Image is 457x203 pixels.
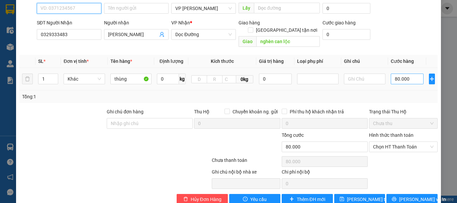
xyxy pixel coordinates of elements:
[107,109,144,114] label: Ghi chú đơn hàng
[294,55,341,68] th: Loại phụ phí
[22,93,177,100] div: Tổng: 1
[256,36,320,47] input: Dọc đường
[211,157,281,168] div: Chưa thanh toán
[259,59,284,64] span: Giá trị hàng
[341,55,388,68] th: Ghi chú
[207,75,222,83] input: R
[239,3,254,13] span: Lấy
[107,118,193,129] input: Ghi chú đơn hàng
[282,168,368,178] div: Chi phí nội bộ
[22,74,33,84] button: delete
[282,132,304,138] span: Tổng cước
[373,142,434,152] span: Chọn HT Thanh Toán
[254,3,320,13] input: Dọc đường
[323,29,370,40] input: Cước giao hàng
[369,132,414,138] label: Hình thức thanh toán
[429,76,435,82] span: plus
[37,19,101,26] div: SĐT Người Nhận
[239,20,260,25] span: Giao hàng
[110,59,132,64] span: Tên hàng
[175,29,232,39] span: Dọc Đường
[171,20,190,25] span: VP Nhận
[175,3,232,13] span: VP Ngọc Hồi
[429,74,435,84] button: plus
[287,108,347,115] span: Phí thu hộ khách nhận trả
[239,36,256,47] span: Giao
[289,197,294,202] span: plus
[243,197,248,202] span: exclamation-circle
[323,20,356,25] label: Cước giao hàng
[297,196,325,203] span: Thêm ĐH mới
[369,108,438,115] div: Trạng thái Thu Hộ
[104,19,169,26] div: Người nhận
[344,74,385,84] input: Ghi Chú
[191,75,207,83] input: D
[373,118,434,128] span: Chưa thu
[230,108,280,115] span: Chuyển khoản ng. gửi
[253,26,320,34] span: [GEOGRAPHIC_DATA] tận nơi
[323,3,370,14] input: Cước lấy hàng
[236,75,253,83] span: 0kg
[250,196,267,203] span: Yêu cầu
[160,59,183,64] span: Định lượng
[68,74,101,84] span: Khác
[179,74,186,84] span: kg
[183,197,188,202] span: delete
[391,59,414,64] span: Cước hàng
[340,197,344,202] span: save
[211,59,234,64] span: Kích thước
[399,196,446,203] span: [PERSON_NAME] và In
[38,59,43,64] span: SL
[159,32,165,37] span: user-add
[347,196,400,203] span: [PERSON_NAME] thay đổi
[110,74,152,84] input: VD: Bàn, Ghế
[194,109,209,114] span: Thu Hộ
[212,168,280,178] div: Ghi chú nội bộ nhà xe
[392,197,396,202] span: printer
[222,75,236,83] input: C
[191,196,221,203] span: Hủy Đơn Hàng
[64,59,89,64] span: Đơn vị tính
